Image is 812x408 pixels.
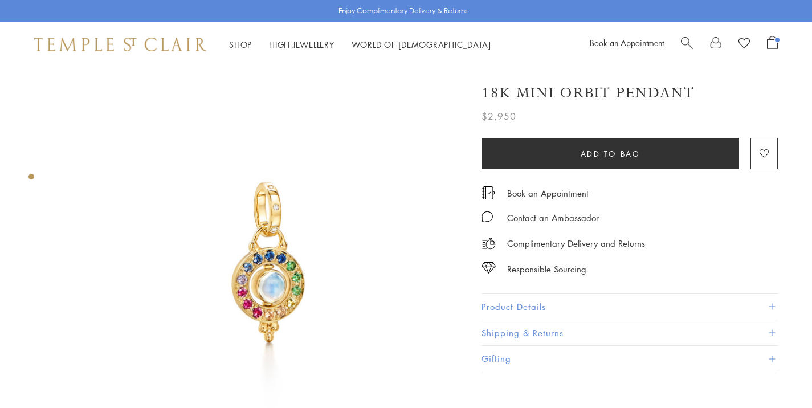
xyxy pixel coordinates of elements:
[269,39,334,50] a: High JewelleryHigh Jewellery
[482,320,778,346] button: Shipping & Returns
[507,262,586,276] div: Responsible Sourcing
[482,262,496,274] img: icon_sourcing.svg
[34,38,206,51] img: Temple St. Clair
[482,83,695,103] h1: 18K Mini Orbit Pendant
[482,294,778,320] button: Product Details
[482,109,516,124] span: $2,950
[28,171,34,189] div: Product gallery navigation
[738,36,750,53] a: View Wishlist
[507,236,645,251] p: Complimentary Delivery and Returns
[482,138,739,169] button: Add to bag
[581,148,640,160] span: Add to bag
[352,39,491,50] a: World of [DEMOGRAPHIC_DATA]World of [DEMOGRAPHIC_DATA]
[482,211,493,222] img: MessageIcon-01_2.svg
[681,36,693,53] a: Search
[590,37,664,48] a: Book an Appointment
[229,38,491,52] nav: Main navigation
[507,211,599,225] div: Contact an Ambassador
[338,5,468,17] p: Enjoy Complimentary Delivery & Returns
[229,39,252,50] a: ShopShop
[767,36,778,53] a: Open Shopping Bag
[482,236,496,251] img: icon_delivery.svg
[482,186,495,199] img: icon_appointment.svg
[482,346,778,372] button: Gifting
[507,187,589,199] a: Book an Appointment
